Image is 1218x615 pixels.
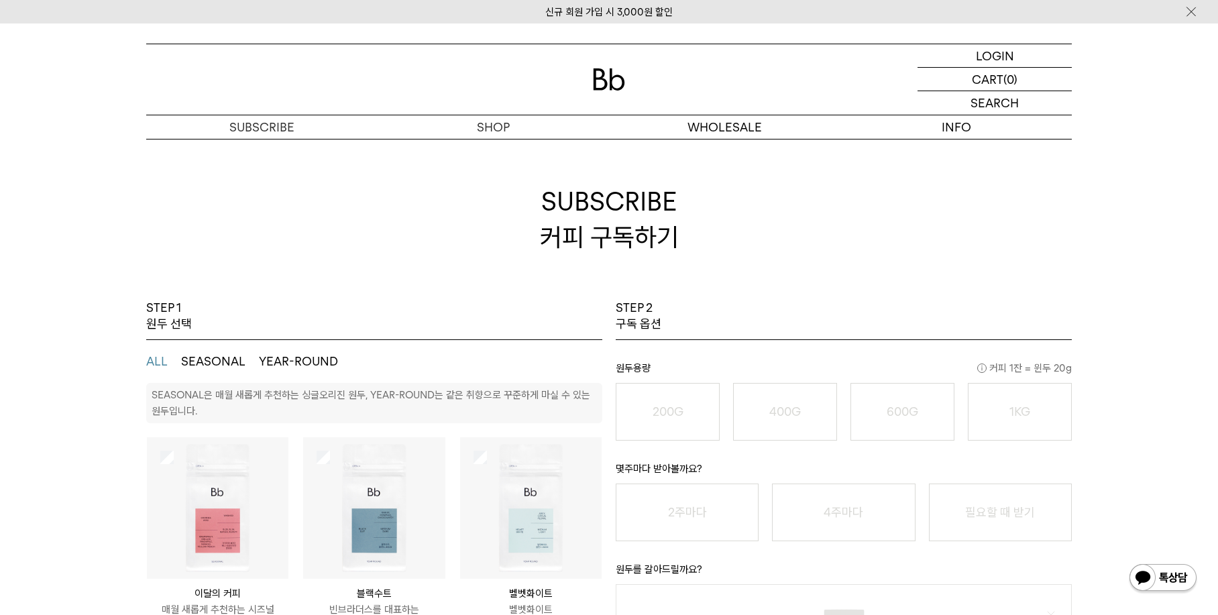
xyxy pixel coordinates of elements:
o: 1KG [1009,404,1030,418]
img: 상품이미지 [303,437,445,579]
h2: SUBSCRIBE 커피 구독하기 [146,139,1072,300]
button: 1KG [968,383,1072,441]
p: 벨벳화이트 [460,585,602,602]
button: 4주마다 [772,484,915,541]
p: SEARCH [971,91,1019,115]
p: WHOLESALE [609,115,840,139]
button: 400G [733,383,837,441]
span: 커피 1잔 = 윈두 20g [977,360,1072,376]
p: 원두용량 [616,360,1072,383]
button: 필요할 때 받기 [929,484,1072,541]
img: 로고 [593,68,625,91]
a: SUBSCRIBE [146,115,378,139]
button: YEAR-ROUND [259,353,338,370]
p: 이달의 커피 [147,585,288,602]
p: 블랙수트 [303,585,445,602]
p: 원두를 갈아드릴까요? [616,561,1072,584]
button: 600G [850,383,954,441]
p: INFO [840,115,1072,139]
p: LOGIN [976,44,1014,67]
p: SEASONAL은 매월 새롭게 추천하는 싱글오리진 원두, YEAR-ROUND는 같은 취향으로 꾸준하게 마실 수 있는 원두입니다. [152,389,590,417]
a: SHOP [378,115,609,139]
a: 신규 회원 가입 시 3,000원 할인 [545,6,673,18]
button: 200G [616,383,720,441]
img: 상품이미지 [460,437,602,579]
p: (0) [1003,68,1017,91]
button: ALL [146,353,168,370]
o: 200G [653,404,683,418]
p: CART [972,68,1003,91]
a: LOGIN [918,44,1072,68]
img: 카카오톡 채널 1:1 채팅 버튼 [1128,563,1198,595]
p: 몇주마다 받아볼까요? [616,461,1072,484]
o: 400G [769,404,801,418]
button: SEASONAL [181,353,245,370]
p: STEP 1 원두 선택 [146,300,192,333]
a: CART (0) [918,68,1072,91]
img: 상품이미지 [147,437,288,579]
button: 2주마다 [616,484,759,541]
o: 600G [887,404,918,418]
p: STEP 2 구독 옵션 [616,300,661,333]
